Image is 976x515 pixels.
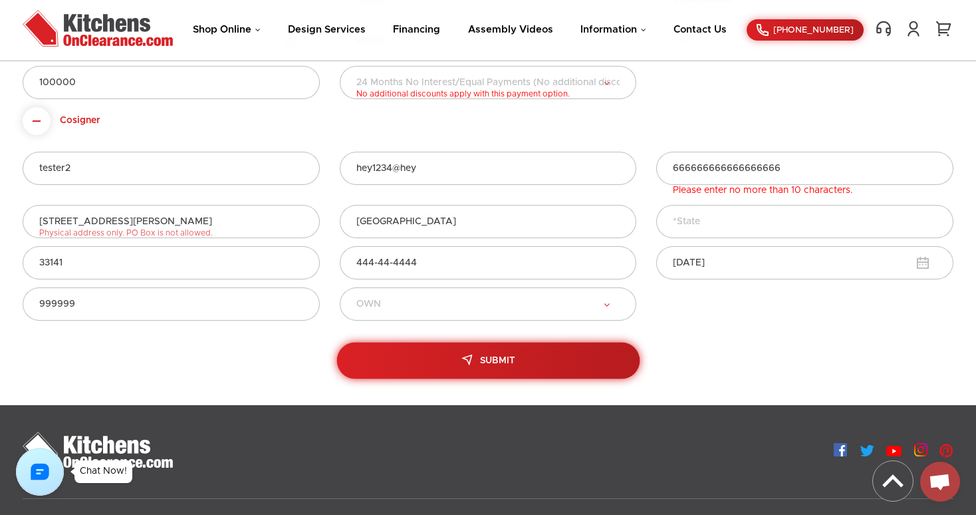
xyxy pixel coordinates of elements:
[23,205,320,238] input: *Street address
[288,25,366,35] a: Design Services
[23,116,100,126] a: Cosigner
[673,25,727,35] a: Contact Us
[656,186,853,195] label: Please enter no more than 10 characters.
[23,10,173,47] img: Kitchens On Clearance
[773,26,854,35] span: [PHONE_NUMBER]
[60,115,100,127] span: Cosigner
[23,287,320,321] input: *Monthly salary (before taxes)
[23,246,320,279] input: *ZIP code
[580,25,646,35] a: Information
[656,152,953,185] input: *Phone number
[39,228,213,238] div: Physical address only. PO Box is not allowed.
[886,446,902,456] img: Youtube
[656,246,953,279] input: *Date of birth
[340,205,637,238] input: *City
[834,443,847,456] img: Facebook
[468,25,553,35] a: Assembly Videos
[480,356,515,365] span: Submit
[873,461,913,501] img: Back to top
[914,443,927,456] img: Instagram
[393,25,440,35] a: Financing
[193,25,261,35] a: Shop Online
[336,342,640,379] button: Submit
[920,462,960,502] a: Open chat
[80,466,127,476] div: Chat Now!
[16,448,64,496] img: Chat with us
[747,19,864,41] a: [PHONE_NUMBER]
[23,152,320,185] input: *Name
[23,432,173,468] img: Kitchens On Clearance
[356,89,570,99] div: No additional discounts apply with this payment option.
[340,152,637,185] input: *Email address
[23,66,320,99] input: *Monthly salary (before taxes)
[340,246,637,279] input: *SSN number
